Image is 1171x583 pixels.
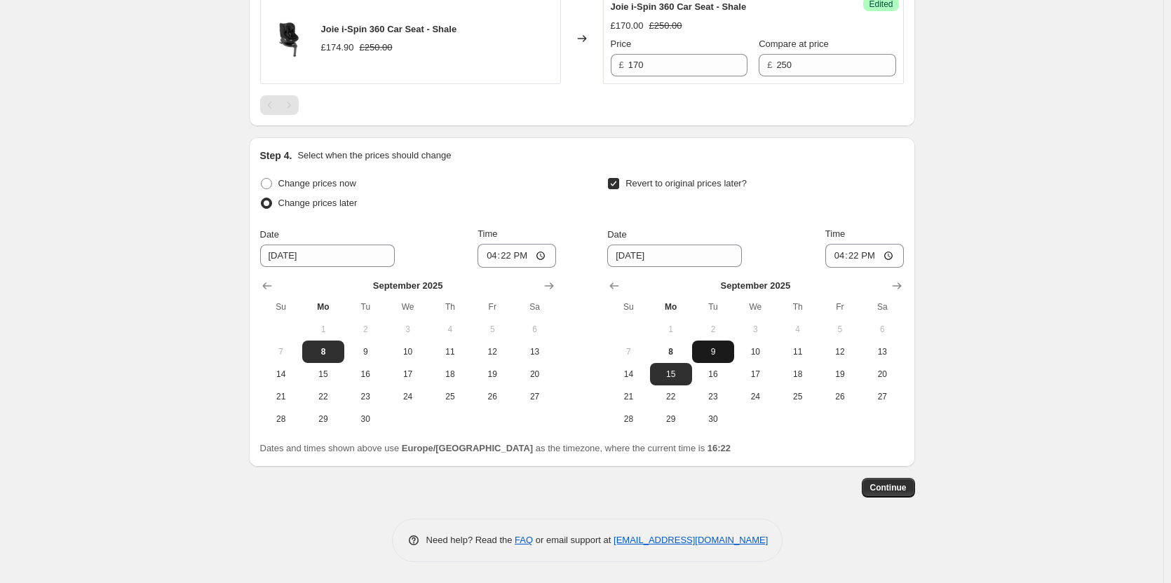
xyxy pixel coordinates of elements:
span: 5 [477,324,508,335]
div: £170.00 [611,19,644,33]
span: We [392,301,423,313]
th: Wednesday [734,296,776,318]
span: Revert to original prices later? [625,178,747,188]
span: 19 [825,369,855,380]
span: or email support at [533,535,614,545]
button: Monday September 22 2025 [302,385,344,408]
span: 6 [519,324,550,335]
span: 11 [435,346,466,357]
th: Saturday [861,296,903,318]
button: Wednesday September 10 2025 [386,341,428,363]
button: Thursday September 11 2025 [429,341,471,363]
span: Price [611,39,632,49]
th: Saturday [513,296,555,318]
button: Saturday September 6 2025 [513,318,555,341]
button: Show next month, October 2025 [887,276,907,296]
button: Monday September 1 2025 [650,318,692,341]
span: 1 [656,324,686,335]
span: 30 [350,413,381,425]
button: Saturday September 6 2025 [861,318,903,341]
a: [EMAIL_ADDRESS][DOMAIN_NAME] [614,535,768,545]
button: Friday September 26 2025 [819,385,861,408]
button: Wednesday September 17 2025 [386,363,428,385]
span: 18 [435,369,466,380]
span: 13 [867,346,898,357]
span: 21 [266,391,297,402]
button: Sunday September 7 2025 [260,341,302,363]
span: Joie i-Spin 360 Car Seat - Shale [321,24,457,34]
span: 12 [477,346,508,357]
span: 30 [698,413,729,425]
span: 16 [350,369,381,380]
span: 19 [477,369,508,380]
span: 16 [698,369,729,380]
span: 14 [613,369,644,380]
th: Friday [471,296,513,318]
span: 26 [477,391,508,402]
span: 3 [740,324,771,335]
button: Tuesday September 2 2025 [692,318,734,341]
span: Joie i-Spin 360 Car Seat - Shale [611,1,747,12]
button: Friday September 26 2025 [471,385,513,408]
input: 9/8/2025 [607,245,742,267]
input: 12:00 [478,244,556,268]
button: Tuesday September 23 2025 [344,385,386,408]
button: Friday September 12 2025 [471,341,513,363]
span: 8 [656,346,686,357]
button: Continue [862,478,915,498]
button: Monday September 29 2025 [650,408,692,430]
strike: £250.00 [360,41,393,55]
span: Th [435,301,466,313]
span: Tu [350,301,381,313]
span: 24 [740,391,771,402]
button: Sunday September 28 2025 [607,408,649,430]
span: Change prices later [278,198,358,208]
span: 20 [519,369,550,380]
span: Date [607,229,626,240]
button: Tuesday September 9 2025 [692,341,734,363]
span: Mo [308,301,339,313]
button: Friday September 19 2025 [819,363,861,385]
a: FAQ [515,535,533,545]
span: Continue [870,482,907,493]
span: 7 [613,346,644,357]
span: 6 [867,324,898,335]
button: Wednesday September 10 2025 [734,341,776,363]
span: Su [613,301,644,313]
button: Thursday September 11 2025 [776,341,818,363]
span: Su [266,301,297,313]
button: Tuesday September 16 2025 [344,363,386,385]
span: 4 [435,324,466,335]
span: 18 [782,369,813,380]
span: 27 [867,391,898,402]
span: Th [782,301,813,313]
span: Sa [519,301,550,313]
button: Saturday September 13 2025 [513,341,555,363]
span: 14 [266,369,297,380]
span: 12 [825,346,855,357]
button: Show previous month, August 2025 [257,276,277,296]
span: Compare at price [759,39,829,49]
th: Tuesday [344,296,386,318]
h2: Step 4. [260,149,292,163]
input: 12:00 [825,244,904,268]
button: Sunday September 7 2025 [607,341,649,363]
th: Wednesday [386,296,428,318]
span: 3 [392,324,423,335]
button: Wednesday September 24 2025 [734,385,776,408]
button: Wednesday September 3 2025 [734,318,776,341]
span: Date [260,229,279,240]
button: Thursday September 25 2025 [776,385,818,408]
button: Friday September 5 2025 [819,318,861,341]
span: 9 [350,346,381,357]
span: 27 [519,391,550,402]
button: Sunday September 28 2025 [260,408,302,430]
span: 13 [519,346,550,357]
span: Tu [698,301,729,313]
button: Wednesday September 24 2025 [386,385,428,408]
button: Saturday September 27 2025 [861,385,903,408]
th: Thursday [429,296,471,318]
span: Need help? Read the [426,535,515,545]
span: 22 [308,391,339,402]
b: Europe/[GEOGRAPHIC_DATA] [402,443,533,453]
